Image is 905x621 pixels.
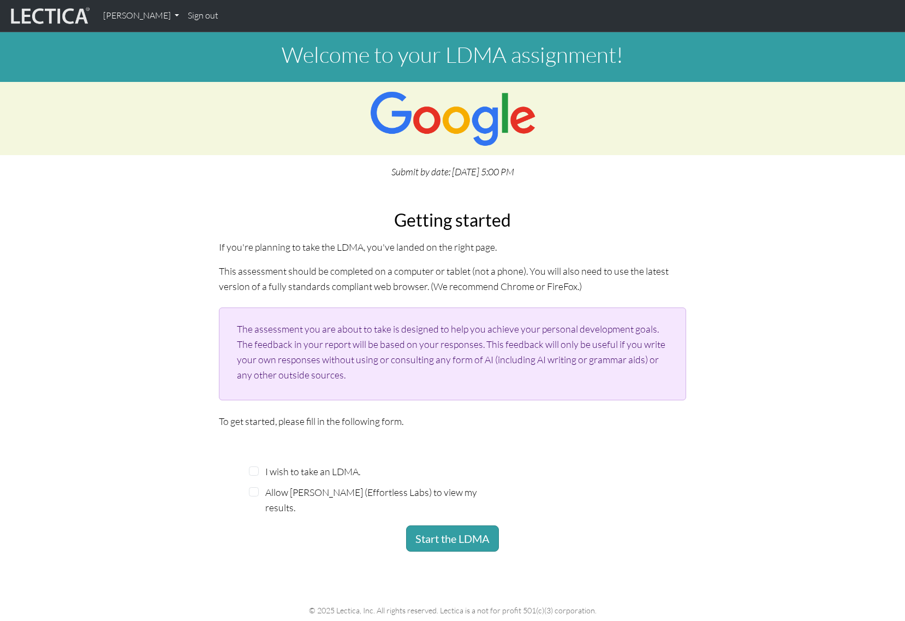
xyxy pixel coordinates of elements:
[265,484,481,515] label: Allow [PERSON_NAME] (Effortless Labs) to view my results.
[99,4,183,27] a: [PERSON_NAME]
[219,413,686,429] p: To get started, please fill in the following form.
[237,321,671,383] p: The assessment you are about to take is designed to help you achieve your personal development go...
[406,525,499,552] button: Start the LDMA
[8,5,90,26] img: lecticalive
[265,464,360,479] label: I wish to take an LDMA.
[219,210,686,230] h2: Getting started
[183,4,223,27] a: Sign out
[219,239,686,255] p: If you're planning to take the LDMA, you've landed on the right page.
[369,91,536,146] img: Google Logo
[219,263,686,294] p: This assessment should be completed on a computer or tablet (not a phone). You will also need to ...
[99,604,806,617] p: © 2025 Lectica, Inc. All rights reserved. Lectica is a not for profit 501(c)(3) corporation.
